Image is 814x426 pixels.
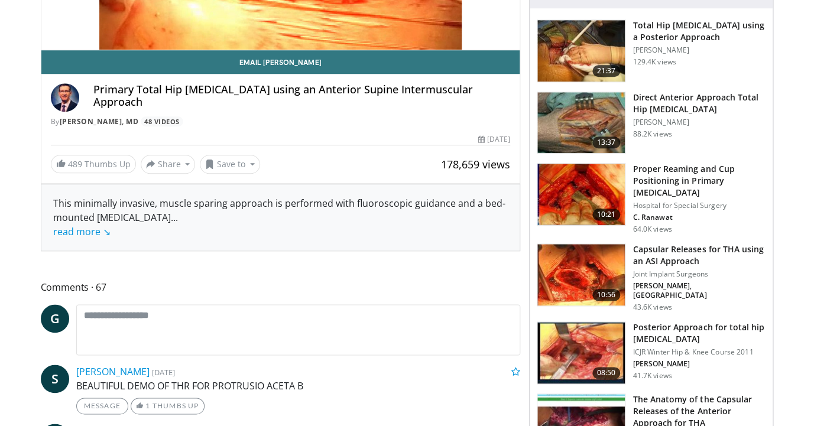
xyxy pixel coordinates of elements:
p: [PERSON_NAME] [633,359,766,369]
img: Avatar [51,83,79,112]
a: [PERSON_NAME], MD [60,116,139,126]
p: 129.4K views [633,57,676,67]
h3: Direct Anterior Approach Total Hip [MEDICAL_DATA] [633,92,766,115]
a: 489 Thumbs Up [51,155,136,173]
a: read more ↘ [53,225,111,238]
h4: Primary Total Hip [MEDICAL_DATA] using an Anterior Supine Intermuscular Approach [93,83,511,109]
a: 08:50 Posterior Approach for total hip [MEDICAL_DATA] ICJR Winter Hip & Knee Course 2011 [PERSON_... [537,321,766,384]
h3: Total Hip [MEDICAL_DATA] using a Posterior Approach [633,19,766,43]
p: ICJR Winter Hip & Knee Course 2011 [633,347,766,357]
img: 294118_0000_1.png.150x105_q85_crop-smart_upscale.jpg [537,92,625,154]
p: 43.6K views [633,303,672,312]
div: [DATE] [478,134,510,145]
span: ... [53,211,178,238]
p: [PERSON_NAME] [633,118,766,127]
img: 314571_3.png.150x105_q85_crop-smart_upscale.jpg [537,244,625,305]
span: 10:21 [592,209,621,220]
span: 1 [145,401,150,410]
p: 64.0K views [633,225,672,234]
p: 88.2K views [633,129,672,139]
span: 10:56 [592,289,621,301]
img: 297873_0003_1.png.150x105_q85_crop-smart_upscale.jpg [537,322,625,383]
p: Joint Implant Surgeons [633,269,766,279]
button: Share [141,155,196,174]
p: [PERSON_NAME], [GEOGRAPHIC_DATA] [633,281,766,300]
a: Message [76,398,128,414]
span: 08:50 [592,367,621,379]
h3: Posterior Approach for total hip [MEDICAL_DATA] [633,321,766,345]
a: G [41,304,69,333]
a: 13:37 Direct Anterior Approach Total Hip [MEDICAL_DATA] [PERSON_NAME] 88.2K views [537,92,766,154]
a: 21:37 Total Hip [MEDICAL_DATA] using a Posterior Approach [PERSON_NAME] 129.4K views [537,19,766,82]
div: By [51,116,511,127]
a: 10:56 Capsular Releases for THA using an ASI Approach Joint Implant Surgeons [PERSON_NAME], [GEOG... [537,243,766,312]
p: [PERSON_NAME] [633,45,766,55]
span: 13:37 [592,136,621,148]
p: Hospital for Special Surgery [633,201,766,210]
div: This minimally invasive, muscle sparing approach is performed with fluoroscopic guidance and a be... [53,196,508,239]
a: S [41,365,69,393]
a: 1 Thumbs Up [131,398,205,414]
img: 9ceeadf7-7a50-4be6-849f-8c42a554e74d.150x105_q85_crop-smart_upscale.jpg [537,164,625,225]
p: BEAUTIFUL DEMO OF THR FOR PROTRUSIO ACETA B [76,379,521,393]
small: [DATE] [152,367,175,378]
p: C. Ranawat [633,213,766,222]
h3: Proper Reaming and Cup Positioning in Primary [MEDICAL_DATA] [633,163,766,199]
a: Email [PERSON_NAME] [41,50,520,74]
span: 489 [68,158,82,170]
span: 178,659 views [441,157,510,171]
span: Comments 67 [41,279,521,295]
a: [PERSON_NAME] [76,365,150,378]
h3: Capsular Releases for THA using an ASI Approach [633,243,766,267]
button: Save to [200,155,260,174]
img: 286987_0000_1.png.150x105_q85_crop-smart_upscale.jpg [537,20,625,82]
a: 10:21 Proper Reaming and Cup Positioning in Primary [MEDICAL_DATA] Hospital for Special Surgery C... [537,163,766,234]
p: 41.7K views [633,371,672,381]
span: 21:37 [592,65,621,77]
a: 48 Videos [141,116,184,126]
